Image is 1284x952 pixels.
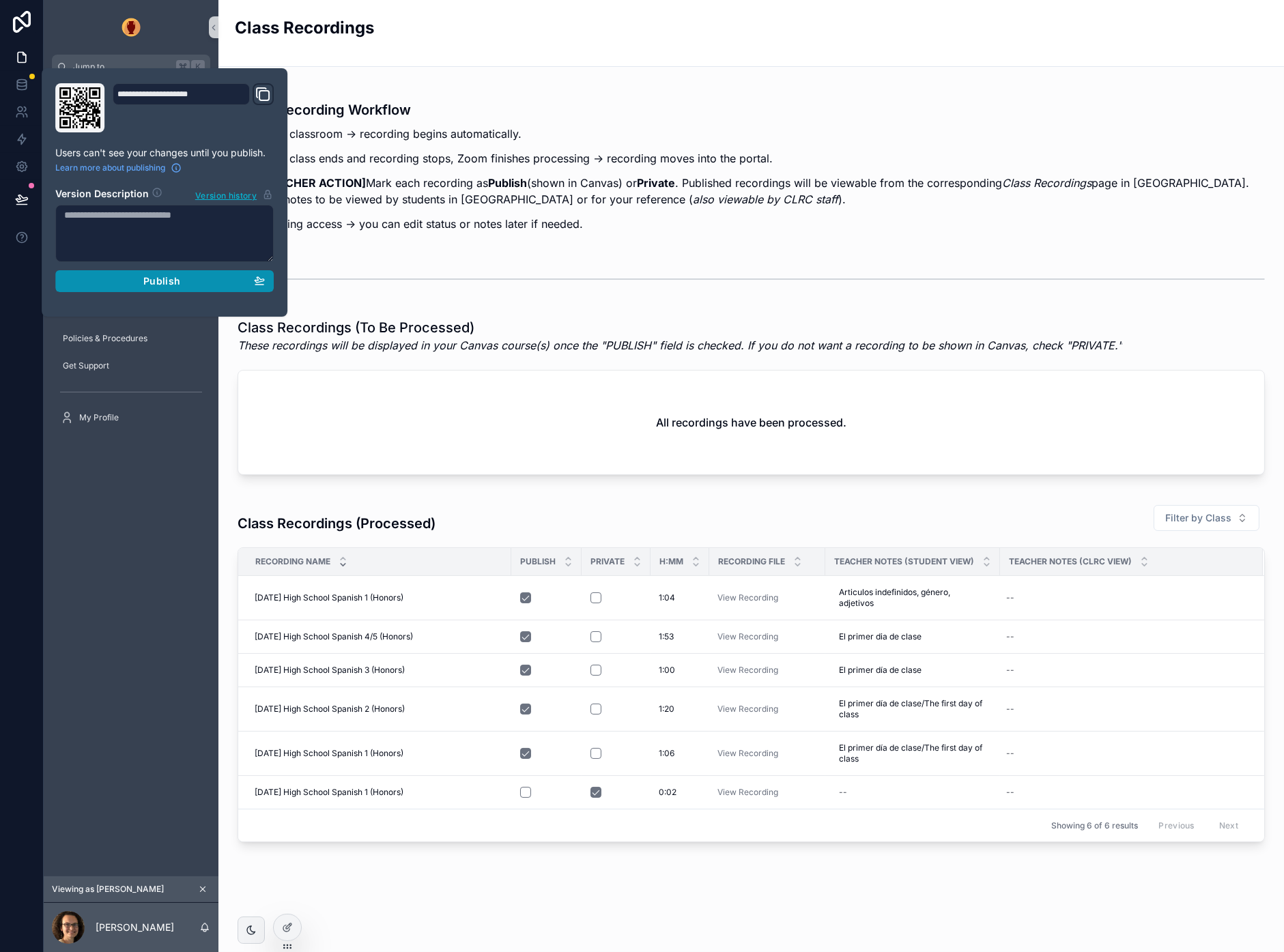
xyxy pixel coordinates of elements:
button: Jump to...K [52,55,210,79]
span: [DATE] High School Spanish 1 (Honors) [255,787,403,798]
span: Teacher Notes (CLRC View) [1009,556,1132,567]
h2: Version Description [55,187,149,202]
span: [DATE] High School Spanish 1 (Honors) [255,748,403,759]
span: Recording File [718,556,785,567]
h3: Class Recordings (Processed) [238,513,436,534]
a: My Profile [52,405,210,430]
div: -- [1006,665,1014,676]
span: Publish [143,275,180,287]
span: El primer día de clase/The first day of class [839,742,986,764]
a: Learn more about publishing [55,162,182,173]
span: Recording Name [255,556,330,567]
div: -- [1006,631,1014,642]
img: App logo [120,16,142,38]
span: Learn more about publishing [55,162,165,173]
span: El primer dia de clase [839,631,922,642]
span: 1:06 [659,748,674,759]
span: Viewing as [PERSON_NAME] [52,884,164,895]
p: Ongoing access → you can edit status or notes later if needed. [259,216,1265,232]
h2: All recordings have been processed. [656,414,846,431]
a: Get Support [52,354,210,378]
span: K [192,61,203,72]
span: My Profile [79,412,119,423]
em: These recordings will be displayed in your Canvas course(s) once the "PUBLISH" field is checked. ... [238,338,1122,352]
span: Policies & Procedures [63,333,147,344]
span: Version history [195,188,257,201]
p: Once class ends and recording stops, Zoom finishes processing → recording moves into the portal. [259,150,1265,167]
span: Articulos indefinidos, género, adjetivos [839,587,986,609]
p: [PERSON_NAME] [96,921,174,934]
span: Teacher Notes (Student View) [834,556,974,567]
a: View Recording [717,787,778,797]
span: 1:00 [659,665,675,676]
p: Users can't see your changes until you publish. [55,146,274,160]
div: -- [1006,592,1014,603]
a: View Recording [717,631,778,641]
div: Domain and Custom Link [113,83,274,132]
span: [DATE] High School Spanish 2 (Honors) [255,704,405,715]
strong: Private [637,176,675,190]
a: View Recording [717,704,778,714]
em: Class Recordings [1002,176,1092,190]
span: 1:20 [659,704,674,715]
div: -- [839,787,847,798]
div: -- [1006,748,1014,759]
span: Filter by Class [1165,511,1231,525]
span: PUBLISH [520,556,556,567]
span: PRIVATE [590,556,625,567]
p: Mark each recording as (shown in Canvas) or . Published recordings will be viewable from the corr... [259,175,1265,207]
a: View Recording [717,592,778,603]
a: View Recording [717,748,778,758]
strong: [TEACHER ACTION] [259,176,366,190]
h1: Class Recordings (To Be Processed) [238,318,1122,337]
span: 1:04 [659,592,675,603]
span: Showing 6 of 6 results [1051,820,1138,831]
button: Select Button [1154,505,1259,531]
a: View Recording [717,665,778,675]
span: 0:02 [659,787,676,798]
h3: Class Recording Workflow [238,100,1265,120]
a: Policies & Procedures [52,326,210,351]
button: Version history [195,187,274,202]
span: [DATE] High School Spanish 1 (Honors) [255,592,403,603]
span: El primer día de clase [839,665,922,676]
div: -- [1006,704,1014,715]
strong: Publish [488,176,527,190]
h2: Class Recordings [235,16,374,39]
div: -- [1006,787,1014,798]
span: [DATE] High School Spanish 3 (Honors) [255,665,405,676]
p: Enter classroom → recording begins automatically. [259,126,1265,142]
span: 1:53 [659,631,674,642]
span: Get Support [63,360,109,371]
span: H:MM [659,556,683,567]
span: [DATE] High School Spanish 4/5 (Honors) [255,631,413,642]
em: also viewable by CLRC staff [693,192,838,206]
span: El primer día de clase/The first day of class [839,698,986,720]
button: Publish [55,270,274,292]
span: Jump to... [73,61,171,72]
